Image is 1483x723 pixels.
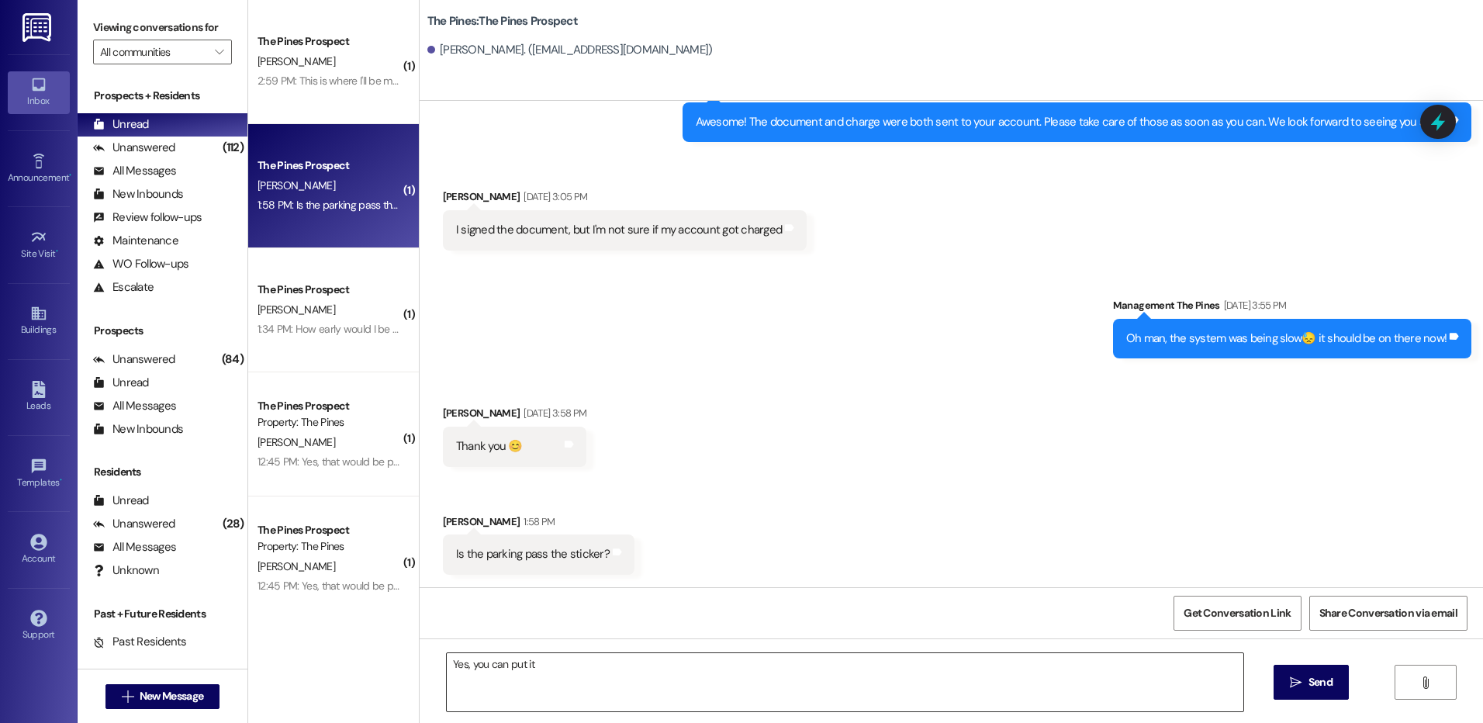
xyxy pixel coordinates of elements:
label: Viewing conversations for [93,16,232,40]
div: Awesome! The document and charge were both sent to your account. Please take care of those as soo... [696,114,1447,130]
div: 1:34 PM: How early would I be able to check in and get my key [DATE]? [258,322,572,336]
div: [DATE] 3:05 PM [520,189,587,205]
button: New Message [105,684,220,709]
div: 12:45 PM: Yes, that would be preferable since we wouldn't have to move our stuff again. [258,579,648,593]
button: Get Conversation Link [1174,596,1301,631]
textarea: Yes, you can put it [447,653,1243,711]
div: Unread [93,493,149,509]
div: [DATE] 3:58 PM [520,405,586,421]
div: Unanswered [93,351,175,368]
span: • [56,246,58,257]
div: The Pines Prospect [258,282,401,298]
span: • [60,475,62,486]
div: Maintenance [93,233,178,249]
img: ResiDesk Logo [22,13,54,42]
div: Future Residents [93,657,198,673]
div: 1:58 PM: Is the parking pass the sticker? [258,198,434,212]
div: Property: The Pines [258,538,401,555]
span: Send [1308,674,1333,690]
div: (28) [219,512,247,536]
div: [PERSON_NAME]. ([EMAIL_ADDRESS][DOMAIN_NAME]) [427,42,713,58]
div: Thank you 😊 [456,438,523,455]
span: • [69,170,71,181]
div: Management The Pines [1113,297,1471,319]
span: New Message [140,688,203,704]
div: Is the parking pass the sticker? [456,546,610,562]
div: [PERSON_NAME] [443,405,586,427]
a: Site Visit • [8,224,70,266]
a: Inbox [8,71,70,113]
div: Unknown [93,562,159,579]
div: [DATE] 3:55 PM [1220,297,1287,313]
span: [PERSON_NAME] [258,54,335,68]
i:  [1419,676,1431,689]
div: (84) [218,348,247,372]
i:  [215,46,223,58]
div: Unanswered [93,516,175,532]
div: Residents [78,464,247,480]
span: [PERSON_NAME] [258,303,335,317]
div: New Inbounds [93,186,183,202]
div: The Pines Prospect [258,522,401,538]
div: [PERSON_NAME] [443,189,807,210]
span: Share Conversation via email [1319,605,1457,621]
div: [PERSON_NAME] [443,514,634,535]
b: The Pines: The Pines Prospect [427,13,578,29]
div: All Messages [93,398,176,414]
div: Unread [93,375,149,391]
div: Prospects [78,323,247,339]
button: Share Conversation via email [1309,596,1467,631]
div: New Inbounds [93,421,183,438]
span: Get Conversation Link [1184,605,1291,621]
button: Send [1274,665,1349,700]
div: 1:58 PM [520,514,555,530]
a: Templates • [8,453,70,495]
div: 12:45 PM: Yes, that would be preferable since we wouldn't have to move our stuff again. [258,455,648,469]
div: All Messages [93,539,176,555]
i:  [122,690,133,703]
div: Prospects + Residents [78,88,247,104]
div: Unanswered [93,140,175,156]
div: (112) [219,136,247,160]
input: All communities [100,40,207,64]
i:  [1290,676,1302,689]
div: Escalate [93,279,154,296]
div: The Pines Prospect [258,398,401,414]
div: All Messages [93,163,176,179]
div: I signed the document, but I'm not sure if my account got charged [456,222,782,238]
div: The Pines Prospect [258,33,401,50]
a: Leads [8,376,70,418]
a: Account [8,529,70,571]
div: Past Residents [93,634,187,650]
div: WO Follow-ups [93,256,188,272]
div: The Pines Prospect [258,157,401,174]
div: 2:59 PM: This is where I'll be moving to: [STREET_ADDRESS] [GEOGRAPHIC_DATA], [US_STATE] 83440 [258,74,711,88]
a: Support [8,605,70,647]
span: [PERSON_NAME] [258,559,335,573]
div: Unread [93,116,149,133]
div: Oh man, the system was being slow😓 it should be on there now! [1126,330,1447,347]
a: Buildings [8,300,70,342]
div: Property: The Pines [258,414,401,431]
div: Review follow-ups [93,209,202,226]
span: [PERSON_NAME] [258,435,335,449]
div: Past + Future Residents [78,606,247,622]
span: [PERSON_NAME] [258,178,335,192]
